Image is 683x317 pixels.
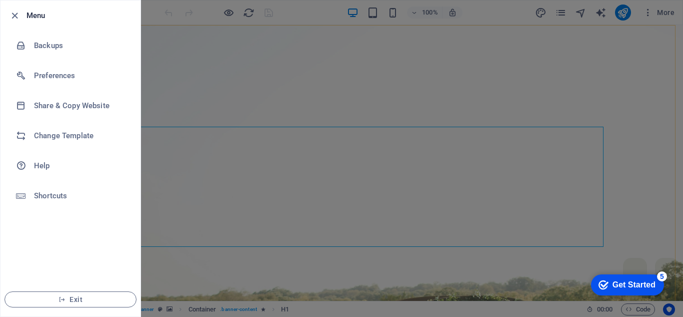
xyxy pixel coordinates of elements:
div: 5 [74,2,84,12]
h6: Menu [26,10,132,22]
h6: Help [34,160,126,172]
span: Exit [13,295,128,303]
div: Get Started 5 items remaining, 0% complete [8,5,81,26]
button: Exit [4,291,136,307]
h6: Share & Copy Website [34,100,126,112]
a: Help [0,151,140,181]
h6: Change Template [34,130,126,142]
h6: Shortcuts [34,190,126,202]
h6: Preferences [34,70,126,82]
h6: Backups [34,40,126,52]
div: Get Started [29,11,72,20]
